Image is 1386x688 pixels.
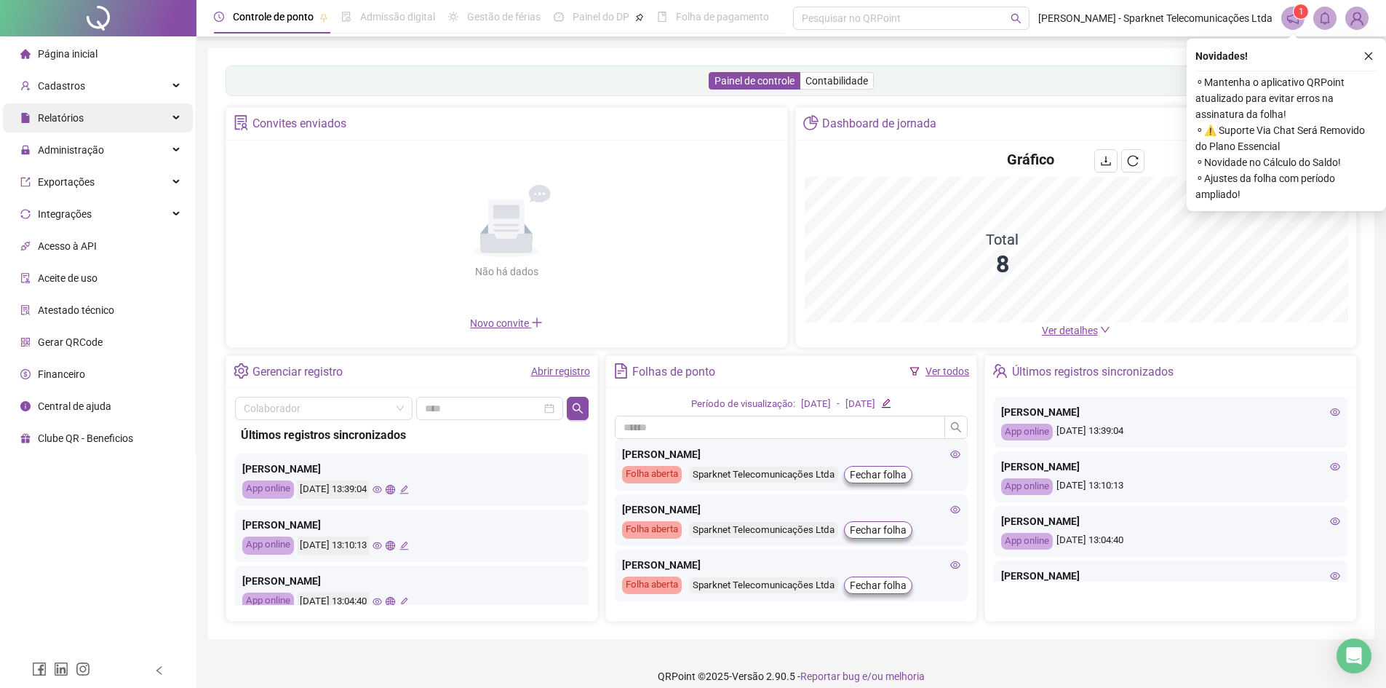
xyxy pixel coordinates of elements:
div: App online [242,593,294,611]
span: linkedin [54,662,68,676]
div: Gerenciar registro [252,360,343,384]
span: audit [20,273,31,283]
div: Período de visualização: [691,397,795,412]
span: search [1011,13,1021,24]
span: ⚬ Mantenha o aplicativo QRPoint atualizado para evitar erros na assinatura da folha! [1195,74,1377,122]
span: lock [20,145,31,155]
div: [PERSON_NAME] [622,557,961,573]
div: [DATE] 13:39:04 [298,481,369,499]
span: down [1100,325,1110,335]
div: App online [1001,533,1053,550]
div: [DATE] 13:04:40 [1001,533,1340,550]
span: eye [950,449,960,459]
div: [DATE] 13:04:40 [298,593,369,611]
span: dollar [20,369,31,379]
div: [PERSON_NAME] [1001,568,1340,584]
span: Cadastros [38,80,85,92]
div: Folha aberta [622,466,682,483]
span: pie-chart [803,115,819,130]
span: ⚬ Ajustes da folha com período ampliado! [1195,170,1377,202]
span: Clube QR - Beneficios [38,432,133,444]
span: setting [234,363,249,379]
a: Ver detalhes down [1042,325,1110,336]
a: Ver todos [925,365,969,377]
span: facebook [32,662,47,676]
span: Novo convite [470,317,543,329]
span: book [657,12,667,22]
span: file-text [613,363,629,379]
div: [PERSON_NAME] [1001,404,1340,420]
span: ⚬ Novidade no Cálculo do Saldo! [1195,154,1377,170]
span: edit [399,597,409,606]
span: Fechar folha [850,577,907,593]
span: edit [399,541,409,550]
span: pushpin [319,13,328,22]
sup: 1 [1294,4,1308,19]
span: eye [373,541,382,550]
img: 79446 [1346,7,1368,29]
span: Exportações [38,176,95,188]
span: sync [20,209,31,219]
span: solution [234,115,249,130]
div: [PERSON_NAME] [622,502,961,518]
span: plus [531,317,543,328]
div: [PERSON_NAME] [242,461,581,477]
span: file [20,113,31,123]
span: ⚬ ⚠️ Suporte Via Chat Será Removido do Plano Essencial [1195,122,1377,154]
span: Versão [732,671,764,682]
span: clock-circle [214,12,224,22]
span: notification [1286,12,1299,25]
span: Integrações [38,208,92,220]
div: Convites enviados [252,111,346,136]
span: edit [399,485,409,494]
span: Reportar bug e/ou melhoria [800,671,925,682]
span: Atestado técnico [38,304,114,316]
div: Folha aberta [622,577,682,594]
span: bell [1318,12,1331,25]
div: [DATE] [801,397,831,412]
span: eye [950,505,960,515]
div: [DATE] [845,397,875,412]
div: Sparknet Telecomunicações Ltda [689,522,838,539]
span: Folha de pagamento [676,11,769,23]
span: reload [1127,155,1139,167]
button: Fechar folha [844,521,912,539]
span: 1 [1299,7,1304,17]
span: left [154,665,164,676]
div: [DATE] 13:39:04 [1001,424,1340,440]
span: home [20,49,31,59]
h4: Gráfico [1007,149,1054,170]
span: close [1363,51,1374,61]
span: Novidades ! [1195,48,1248,64]
span: Relatórios [38,112,84,124]
div: Dashboard de jornada [822,111,936,136]
span: eye [373,597,382,606]
span: Acesso à API [38,240,97,252]
div: [PERSON_NAME] [1001,459,1340,475]
span: Controle de ponto [233,11,314,23]
span: Painel do DP [573,11,629,23]
div: App online [1001,424,1053,440]
span: export [20,177,31,187]
div: - [837,397,840,412]
button: Fechar folha [844,577,912,594]
span: global [386,485,395,494]
div: Sparknet Telecomunicações Ltda [689,577,838,594]
span: Página inicial [38,48,97,60]
span: Gerar QRCode [38,336,103,348]
span: solution [20,305,31,315]
span: Contabilidade [805,75,868,87]
span: eye [1330,571,1340,581]
div: Sparknet Telecomunicações Ltda [689,467,838,483]
div: App online [242,481,294,499]
div: Últimos registros sincronizados [1012,360,1174,384]
span: Gestão de férias [467,11,541,23]
span: team [992,363,1008,379]
a: Abrir registro [531,365,590,377]
span: qrcode [20,337,31,347]
span: info-circle [20,401,31,411]
div: [DATE] 13:10:13 [298,537,369,555]
span: filter [909,366,920,376]
span: eye [1330,516,1340,526]
span: pushpin [635,13,644,22]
